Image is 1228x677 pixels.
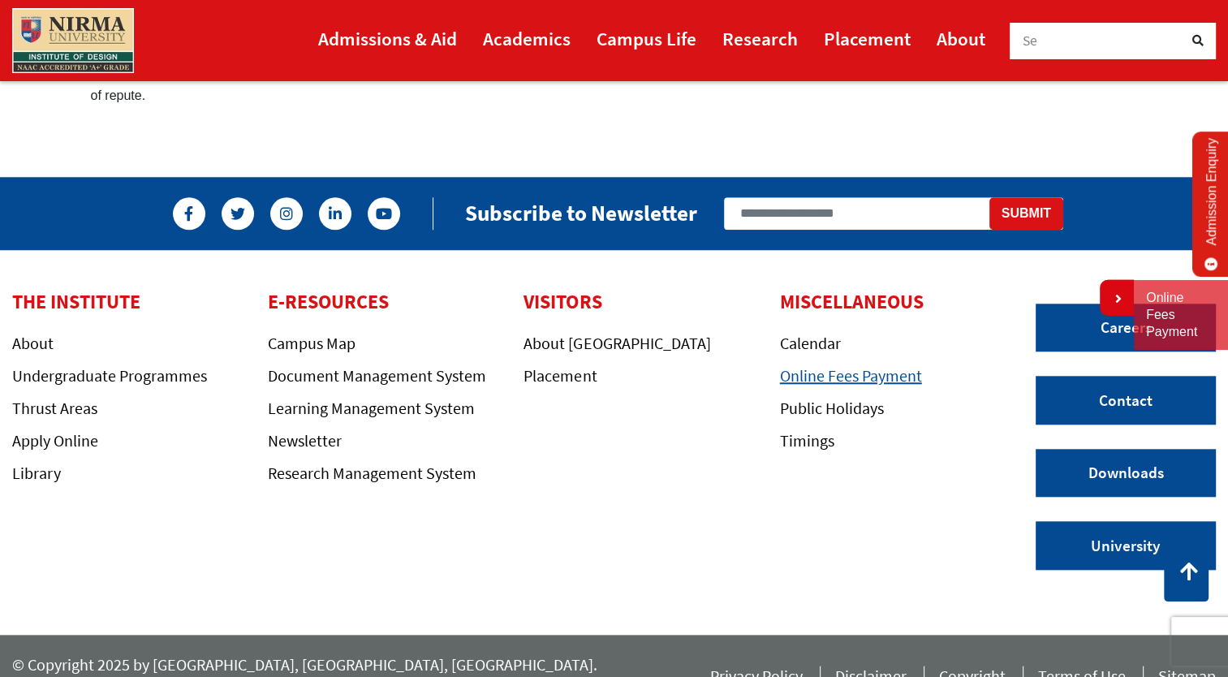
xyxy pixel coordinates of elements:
a: Library [12,463,61,483]
a: Thrust Areas [12,398,97,418]
button: Submit [989,197,1063,230]
a: Careers [1036,304,1216,352]
a: Timings [780,430,834,451]
a: Contact [1036,376,1216,425]
a: Learning Management System [268,398,475,418]
a: University [1036,521,1216,570]
span: Se [1023,32,1038,50]
img: main_logo [12,8,134,73]
a: About [GEOGRAPHIC_DATA] [524,333,710,353]
a: About [937,20,985,57]
a: Placement [524,365,597,386]
a: Research Management System [268,463,476,483]
a: Academics [483,20,571,57]
a: Document Management System [268,365,486,386]
a: Online Fees Payment [1146,290,1216,340]
a: Research [722,20,798,57]
a: Calendar [780,333,841,353]
a: Campus Life [597,20,696,57]
a: Newsletter [268,430,342,451]
a: About [12,333,54,353]
a: Apply Online [12,430,98,451]
h2: Subscribe to Newsletter [465,200,697,226]
a: Online Fees Payment [780,365,922,386]
a: Public Holidays [780,398,884,418]
a: Campus Map [268,333,355,353]
a: Downloads [1036,449,1216,498]
a: Placement [824,20,911,57]
a: Admissions & Aid [318,20,457,57]
a: Undergraduate Programmes [12,365,207,386]
p: Placements are a part of the academic responsibility of the institute. The students of communicat... [91,63,1138,106]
